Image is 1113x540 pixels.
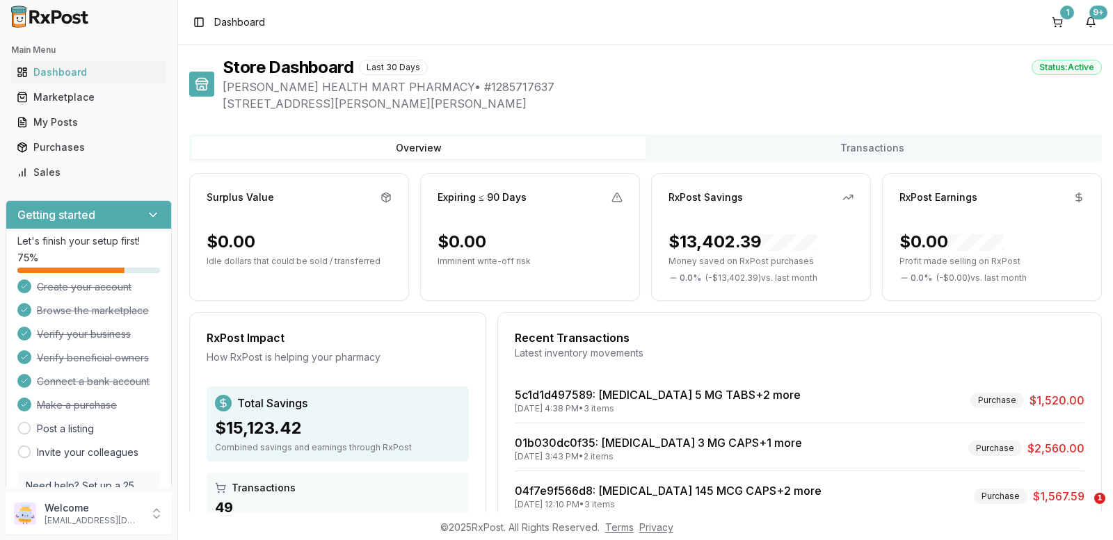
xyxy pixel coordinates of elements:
a: 04f7e9f566d8: [MEDICAL_DATA] 145 MCG CAPS+2 more [515,484,822,498]
p: [EMAIL_ADDRESS][DOMAIN_NAME] [45,515,141,526]
span: 0.0 % [680,272,701,284]
button: Transactions [646,137,1099,159]
div: RxPost Earnings [899,190,977,204]
p: Need help? Set up a 25 minute call with our team to set up. [26,479,152,521]
div: [DATE] 4:38 PM • 3 items [515,403,801,414]
button: Purchases [6,136,172,158]
a: My Posts [11,110,166,135]
div: [DATE] 3:43 PM • 2 items [515,451,802,462]
img: RxPost Logo [6,6,95,28]
span: [STREET_ADDRESS][PERSON_NAME][PERSON_NAME] [223,95,1102,112]
div: Dashboard [17,65,161,79]
p: Welcome [45,501,141,515]
div: Last 30 Days [359,60,428,75]
span: ( - $13,402.39 ) vs. last month [705,272,817,284]
a: 5c1d1d497589: [MEDICAL_DATA] 5 MG TABS+2 more [515,388,801,402]
span: Make a purchase [37,398,117,412]
div: Recent Transactions [515,329,1084,346]
a: Privacy [639,521,673,533]
p: Profit made selling on RxPost [899,256,1084,267]
button: Marketplace [6,86,172,108]
button: 9+ [1080,11,1102,33]
span: 75 % [17,251,38,265]
div: Status: Active [1032,60,1102,75]
div: RxPost Savings [668,190,743,204]
div: Purchase [968,441,1022,456]
span: Create your account [37,280,131,294]
span: $2,560.00 [1027,440,1084,457]
div: 1 [1060,6,1074,19]
span: Verify beneficial owners [37,351,149,365]
div: How RxPost is helping your pharmacy [207,350,469,364]
p: Idle dollars that could be sold / transferred [207,256,392,267]
div: Marketplace [17,90,161,104]
div: Latest inventory movements [515,346,1084,360]
span: $1,567.59 [1033,488,1084,505]
a: Sales [11,160,166,185]
div: [DATE] 12:10 PM • 3 items [515,499,822,510]
span: Transactions [232,481,296,495]
span: $1,520.00 [1030,392,1084,409]
a: Post a listing [37,422,94,436]
h3: Getting started [17,206,95,223]
div: Surplus Value [207,190,274,204]
button: Sales [6,161,172,183]
span: 0.0 % [911,272,932,284]
div: 9+ [1089,6,1107,19]
nav: breadcrumb [214,15,265,29]
span: [PERSON_NAME] HEALTH MART PHARMACY • # 1285717637 [223,79,1102,95]
div: $0.00 [438,231,486,253]
div: $0.00 [207,231,255,253]
div: $15,123.42 [215,417,461,439]
p: Imminent write-off risk [438,256,623,267]
iframe: Intercom live chat [1066,493,1099,526]
a: Purchases [11,135,166,160]
p: Money saved on RxPost purchases [668,256,854,267]
a: Dashboard [11,60,166,85]
div: $0.00 [899,231,1004,253]
div: Combined savings and earnings through RxPost [215,442,461,453]
div: Purchase [970,393,1024,408]
div: Purchase [974,489,1027,504]
button: 1 [1046,11,1068,33]
span: Verify your business [37,327,131,341]
a: Marketplace [11,85,166,110]
img: User avatar [14,502,36,525]
div: $13,402.39 [668,231,817,253]
button: Overview [192,137,646,159]
span: Connect a bank account [37,375,150,388]
h2: Main Menu [11,44,166,56]
div: RxPost Impact [207,329,469,346]
span: Dashboard [214,15,265,29]
a: 01b030dc0f35: [MEDICAL_DATA] 3 MG CAPS+1 more [515,436,802,450]
h1: Store Dashboard [223,56,353,79]
div: 49 [215,498,461,517]
a: Terms [605,521,634,533]
span: Browse the marketplace [37,304,149,318]
span: Total Savings [237,395,307,411]
p: Let's finish your setup first! [17,234,160,248]
div: Expiring ≤ 90 Days [438,190,527,204]
a: Invite your colleagues [37,445,138,459]
button: Dashboard [6,61,172,83]
span: ( - $0.00 ) vs. last month [936,272,1027,284]
div: Sales [17,165,161,179]
div: My Posts [17,115,161,129]
span: 1 [1094,493,1105,504]
div: Purchases [17,140,161,154]
button: My Posts [6,111,172,133]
